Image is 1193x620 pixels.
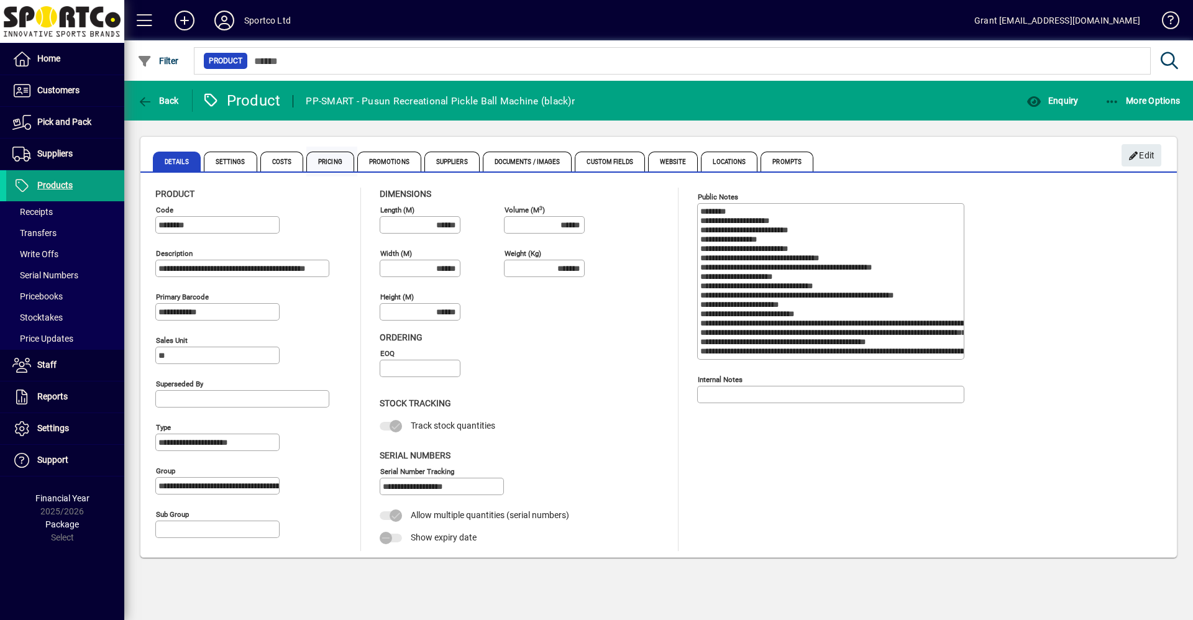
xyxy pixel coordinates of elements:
[35,493,89,503] span: Financial Year
[204,152,257,171] span: Settings
[698,375,743,384] mat-label: Internal Notes
[380,332,423,342] span: Ordering
[380,467,454,475] mat-label: Serial Number tracking
[156,293,209,301] mat-label: Primary barcode
[6,413,124,444] a: Settings
[37,360,57,370] span: Staff
[137,56,179,66] span: Filter
[6,381,124,413] a: Reports
[156,467,175,475] mat-label: Group
[306,152,354,171] span: Pricing
[1102,89,1184,112] button: More Options
[648,152,698,171] span: Website
[411,532,477,542] span: Show expiry date
[137,96,179,106] span: Back
[156,510,189,519] mat-label: Sub group
[974,11,1140,30] div: Grant [EMAIL_ADDRESS][DOMAIN_NAME]
[156,423,171,432] mat-label: Type
[380,206,414,214] mat-label: Length (m)
[6,201,124,222] a: Receipts
[156,206,173,214] mat-label: Code
[12,312,63,322] span: Stocktakes
[6,350,124,381] a: Staff
[155,189,194,199] span: Product
[1153,2,1177,43] a: Knowledge Base
[37,53,60,63] span: Home
[6,328,124,349] a: Price Updates
[204,9,244,32] button: Profile
[6,307,124,328] a: Stocktakes
[37,148,73,158] span: Suppliers
[37,423,69,433] span: Settings
[505,249,541,258] mat-label: Weight (Kg)
[12,291,63,301] span: Pricebooks
[209,55,242,67] span: Product
[37,455,68,465] span: Support
[1023,89,1081,112] button: Enquiry
[6,139,124,170] a: Suppliers
[380,189,431,199] span: Dimensions
[156,380,203,388] mat-label: Superseded by
[424,152,480,171] span: Suppliers
[6,222,124,244] a: Transfers
[153,152,201,171] span: Details
[380,293,414,301] mat-label: Height (m)
[380,249,412,258] mat-label: Width (m)
[12,270,78,280] span: Serial Numbers
[124,89,193,112] app-page-header-button: Back
[411,510,569,520] span: Allow multiple quantities (serial numbers)
[37,391,68,401] span: Reports
[380,349,395,358] mat-label: EOQ
[380,450,450,460] span: Serial Numbers
[37,180,73,190] span: Products
[134,89,182,112] button: Back
[134,50,182,72] button: Filter
[12,249,58,259] span: Write Offs
[165,9,204,32] button: Add
[6,43,124,75] a: Home
[37,117,91,127] span: Pick and Pack
[156,249,193,258] mat-label: Description
[45,519,79,529] span: Package
[6,244,124,265] a: Write Offs
[698,193,738,201] mat-label: Public Notes
[483,152,572,171] span: Documents / Images
[6,107,124,138] a: Pick and Pack
[37,85,80,95] span: Customers
[6,445,124,476] a: Support
[260,152,304,171] span: Costs
[156,336,188,345] mat-label: Sales unit
[539,204,542,211] sup: 3
[1026,96,1078,106] span: Enquiry
[357,152,421,171] span: Promotions
[380,398,451,408] span: Stock Tracking
[12,228,57,238] span: Transfers
[505,206,545,214] mat-label: Volume (m )
[244,11,291,30] div: Sportco Ltd
[1128,145,1155,166] span: Edit
[761,152,813,171] span: Prompts
[575,152,644,171] span: Custom Fields
[6,265,124,286] a: Serial Numbers
[411,421,495,431] span: Track stock quantities
[1122,144,1161,166] button: Edit
[12,334,73,344] span: Price Updates
[6,75,124,106] a: Customers
[12,207,53,217] span: Receipts
[306,91,575,111] div: PP-SMART - Pusun Recreational Pickle Ball Machine (black)r
[202,91,281,111] div: Product
[1105,96,1181,106] span: More Options
[701,152,757,171] span: Locations
[6,286,124,307] a: Pricebooks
